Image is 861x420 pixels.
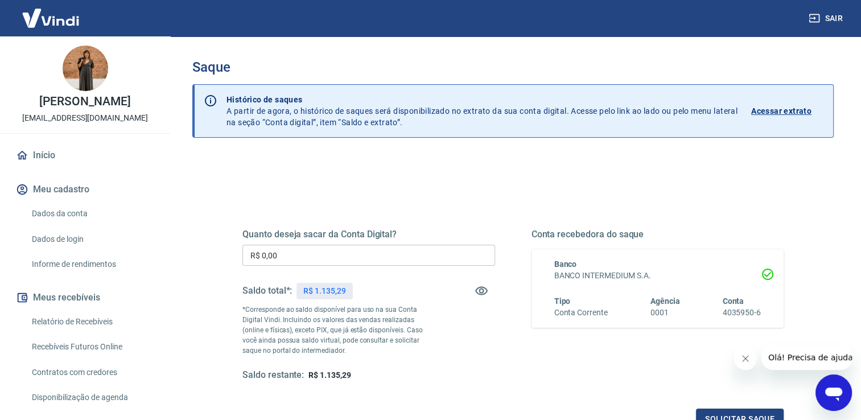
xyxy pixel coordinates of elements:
img: Vindi [14,1,88,35]
span: Banco [554,260,577,269]
h3: Saque [192,59,834,75]
button: Sair [806,8,847,29]
a: Recebíveis Futuros Online [27,335,156,359]
a: Relatório de Recebíveis [27,310,156,333]
iframe: Close message [734,347,757,370]
span: Conta [722,297,744,306]
span: R$ 1.135,29 [308,370,351,380]
a: Início [14,143,156,168]
p: [PERSON_NAME] [39,96,130,108]
a: Informe de rendimentos [27,253,156,276]
h6: 0001 [650,307,680,319]
button: Meus recebíveis [14,285,156,310]
span: Agência [650,297,680,306]
h6: Conta Corrente [554,307,608,319]
h5: Saldo total*: [242,285,292,297]
iframe: Message from company [761,345,852,370]
p: [EMAIL_ADDRESS][DOMAIN_NAME] [22,112,148,124]
img: 4d6c15f7-c71a-4729-ae4d-d5b058f53428.jpeg [63,46,108,91]
h5: Conta recebedora do saque [532,229,784,240]
a: Disponibilização de agenda [27,386,156,409]
p: *Corresponde ao saldo disponível para uso na sua Conta Digital Vindi. Incluindo os valores das ve... [242,304,432,356]
h5: Quanto deseja sacar da Conta Digital? [242,229,495,240]
span: Tipo [554,297,571,306]
p: R$ 1.135,29 [303,285,345,297]
h5: Saldo restante: [242,369,304,381]
a: Dados de login [27,228,156,251]
a: Acessar extrato [751,94,824,128]
a: Dados da conta [27,202,156,225]
h6: 4035950-6 [722,307,761,319]
a: Contratos com credores [27,361,156,384]
p: Acessar extrato [751,105,811,117]
iframe: Button to launch messaging window [815,374,852,411]
p: Histórico de saques [226,94,738,105]
span: Olá! Precisa de ajuda? [7,8,96,17]
p: A partir de agora, o histórico de saques será disponibilizado no extrato da sua conta digital. Ac... [226,94,738,128]
h6: BANCO INTERMEDIUM S.A. [554,270,761,282]
button: Meu cadastro [14,177,156,202]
